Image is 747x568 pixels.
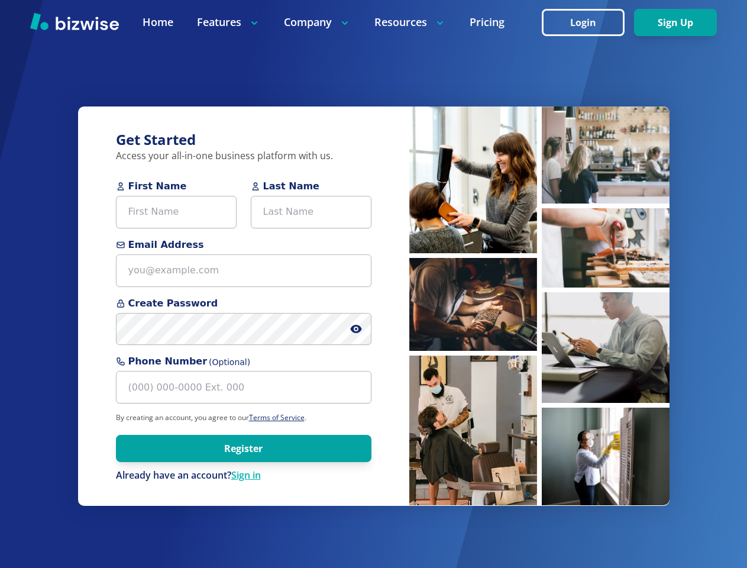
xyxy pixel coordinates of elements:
[409,258,537,351] img: Man inspecting coffee beans
[116,435,371,462] button: Register
[542,9,625,36] button: Login
[634,17,717,28] a: Sign Up
[116,296,371,311] span: Create Password
[116,179,237,193] span: First Name
[542,17,634,28] a: Login
[409,106,537,253] img: Hairstylist blow drying hair
[542,292,670,403] img: Man working on laptop
[251,196,371,228] input: Last Name
[542,208,670,288] img: Pastry chef making pastries
[116,469,371,482] p: Already have an account?
[116,469,371,482] div: Already have an account?Sign in
[30,12,119,30] img: Bizwise Logo
[116,130,371,150] h3: Get Started
[251,179,371,193] span: Last Name
[197,15,260,30] p: Features
[231,469,261,482] a: Sign in
[542,106,670,204] img: People waiting at coffee bar
[143,15,173,30] a: Home
[116,371,371,404] input: (000) 000-0000 Ext. 000
[116,254,371,287] input: you@example.com
[209,356,250,369] span: (Optional)
[409,356,537,505] img: Barber cutting hair
[470,15,505,30] a: Pricing
[634,9,717,36] button: Sign Up
[116,238,371,252] span: Email Address
[249,412,305,422] a: Terms of Service
[542,408,670,505] img: Cleaner sanitizing windows
[116,150,371,163] p: Access your all-in-one business platform with us.
[374,15,446,30] p: Resources
[284,15,351,30] p: Company
[116,354,371,369] span: Phone Number
[116,196,237,228] input: First Name
[116,413,371,422] p: By creating an account, you agree to our .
